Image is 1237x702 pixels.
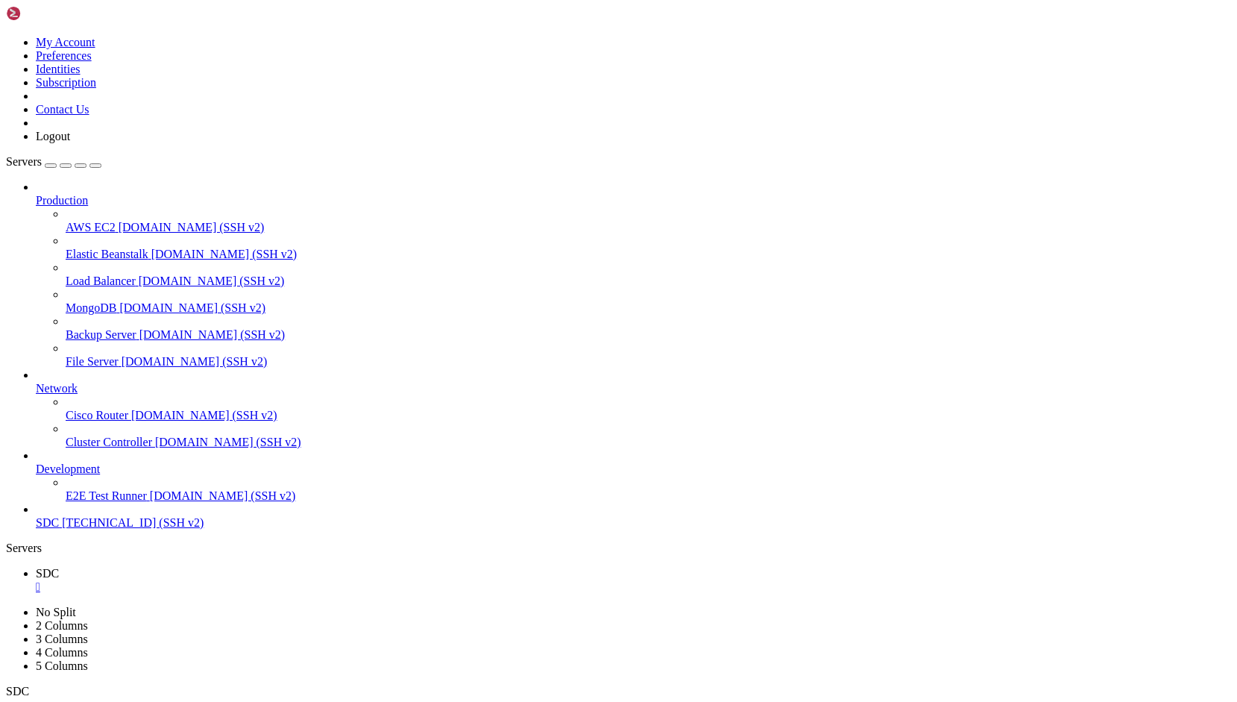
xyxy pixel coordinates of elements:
a: 3 Columns [36,633,88,645]
span: [DOMAIN_NAME] (SSH v2) [131,409,277,421]
a: Logout [36,130,70,142]
a: Identities [36,63,81,75]
a: Backup Server [DOMAIN_NAME] (SSH v2) [66,328,1231,342]
li: Production [36,181,1231,369]
span: MongoDB [66,301,116,314]
li: MongoDB [DOMAIN_NAME] (SSH v2) [66,288,1231,315]
span: Load Balancer [66,275,136,287]
a: Elastic Beanstalk [DOMAIN_NAME] (SSH v2) [66,248,1231,261]
span: [DOMAIN_NAME] (SSH v2) [150,489,296,502]
span: Elastic Beanstalk [66,248,148,260]
span: Cisco Router [66,409,128,421]
a: Cisco Router [DOMAIN_NAME] (SSH v2) [66,409,1231,422]
span: [DOMAIN_NAME] (SSH v2) [155,436,301,448]
span: Servers [6,155,42,168]
a: No Split [36,606,76,618]
span: [DOMAIN_NAME] (SSH v2) [119,301,265,314]
a: Servers [6,155,101,168]
a: 2 Columns [36,619,88,632]
li: File Server [DOMAIN_NAME] (SSH v2) [66,342,1231,369]
a: Load Balancer [DOMAIN_NAME] (SSH v2) [66,275,1231,288]
span: [DOMAIN_NAME] (SSH v2) [139,275,285,287]
a: File Server [DOMAIN_NAME] (SSH v2) [66,355,1231,369]
a: Preferences [36,49,92,62]
a: My Account [36,36,95,48]
span: [DOMAIN_NAME] (SSH v2) [122,355,268,368]
span: [DOMAIN_NAME] (SSH v2) [139,328,286,341]
li: SDC [TECHNICAL_ID] (SSH v2) [36,503,1231,530]
span: Cluster Controller [66,436,152,448]
span: [DOMAIN_NAME] (SSH v2) [151,248,298,260]
span: Development [36,463,100,475]
li: Network [36,369,1231,449]
span: [TECHNICAL_ID] (SSH v2) [62,516,204,529]
li: Development [36,449,1231,503]
a: Cluster Controller [DOMAIN_NAME] (SSH v2) [66,436,1231,449]
li: Elastic Beanstalk [DOMAIN_NAME] (SSH v2) [66,234,1231,261]
span: Backup Server [66,328,136,341]
span: SDC [36,516,59,529]
li: Cisco Router [DOMAIN_NAME] (SSH v2) [66,395,1231,422]
a: SDC [36,567,1231,594]
span: Network [36,382,78,395]
span: [DOMAIN_NAME] (SSH v2) [119,221,265,234]
span: Production [36,194,88,207]
a: 5 Columns [36,659,88,672]
span: SDC [6,685,29,698]
a: E2E Test Runner [DOMAIN_NAME] (SSH v2) [66,489,1231,503]
li: Load Balancer [DOMAIN_NAME] (SSH v2) [66,261,1231,288]
a: Production [36,194,1231,207]
a: Contact Us [36,103,89,116]
span: SDC [36,567,59,580]
li: AWS EC2 [DOMAIN_NAME] (SSH v2) [66,207,1231,234]
li: Backup Server [DOMAIN_NAME] (SSH v2) [66,315,1231,342]
span: E2E Test Runner [66,489,147,502]
span: File Server [66,355,119,368]
a: Development [36,463,1231,476]
a: SDC [TECHNICAL_ID] (SSH v2) [36,516,1231,530]
a: Subscription [36,76,96,89]
a: 4 Columns [36,646,88,659]
li: E2E Test Runner [DOMAIN_NAME] (SSH v2) [66,476,1231,503]
a: AWS EC2 [DOMAIN_NAME] (SSH v2) [66,221,1231,234]
li: Cluster Controller [DOMAIN_NAME] (SSH v2) [66,422,1231,449]
a:  [36,580,1231,594]
span: AWS EC2 [66,221,116,234]
a: Network [36,382,1231,395]
a: MongoDB [DOMAIN_NAME] (SSH v2) [66,301,1231,315]
div: Servers [6,542,1231,555]
img: Shellngn [6,6,92,21]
